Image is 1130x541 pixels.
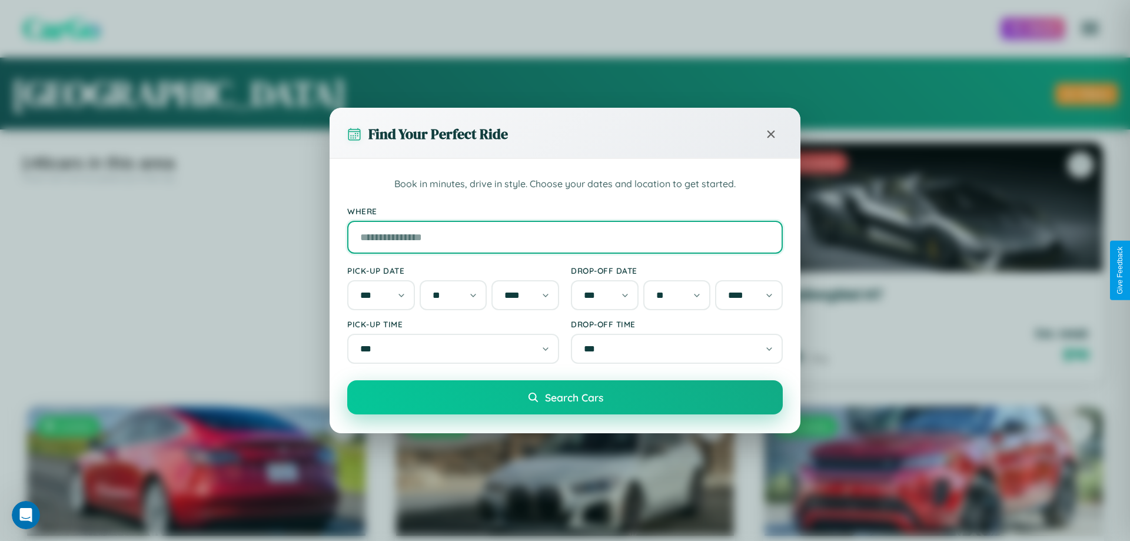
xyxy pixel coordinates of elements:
[347,380,783,414] button: Search Cars
[347,177,783,192] p: Book in minutes, drive in style. Choose your dates and location to get started.
[347,319,559,329] label: Pick-up Time
[571,265,783,276] label: Drop-off Date
[347,265,559,276] label: Pick-up Date
[571,319,783,329] label: Drop-off Time
[368,124,508,144] h3: Find Your Perfect Ride
[545,391,603,404] span: Search Cars
[347,206,783,216] label: Where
